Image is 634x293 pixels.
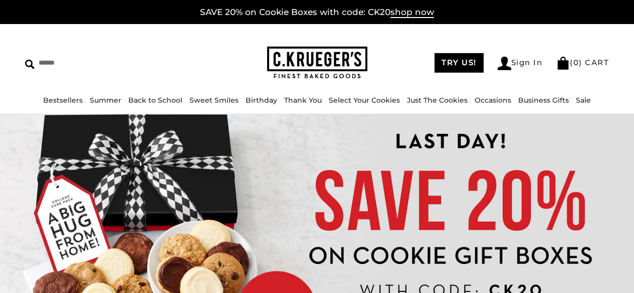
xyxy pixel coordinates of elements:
[390,7,434,18] span: shop now
[475,96,511,105] a: Occasions
[25,60,35,69] img: Search
[329,96,400,105] a: Select Your Cookies
[128,96,182,105] a: Back to School
[556,57,570,70] img: Bag
[267,47,367,79] img: C.KRUEGER'S
[189,96,239,105] a: Sweet Smiles
[498,57,511,70] img: Account
[43,96,83,105] a: Bestsellers
[25,55,159,71] input: Search
[407,96,468,105] a: Just The Cookies
[556,58,609,67] a: (0) CART
[573,58,579,67] span: 0
[200,7,434,18] a: SAVE 20% on Cookie Boxes with code: CK20shop now
[246,96,277,105] a: Birthday
[498,57,543,70] a: Sign In
[435,53,484,73] a: TRY US!
[284,96,322,105] a: Thank You
[576,96,591,105] a: Sale
[518,96,569,105] a: Business Gifts
[90,96,121,105] a: Summer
